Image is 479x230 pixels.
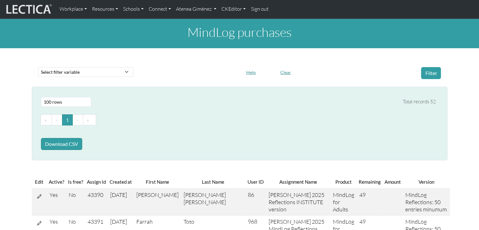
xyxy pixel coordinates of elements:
[5,3,52,15] img: lecticalive
[41,114,436,126] ul: Pagination
[181,175,245,188] th: Last Name
[357,175,383,188] th: Remaining
[69,191,83,198] div: No
[359,191,366,198] span: 49
[146,3,174,16] a: Connect
[174,3,219,16] a: Atenea Giménez
[266,175,330,188] th: Assignment Name
[403,188,450,216] td: MindLog Reflections: 50 entries minumum
[57,3,89,16] a: Workplace
[41,138,82,150] button: Download CSV
[245,188,266,216] td: 86
[403,175,450,188] th: Version
[108,188,134,216] td: [DATE]
[403,98,436,106] div: Total records 52
[421,67,441,79] button: Filter
[248,3,271,16] a: Sign out
[277,67,294,77] button: Clear
[181,188,245,216] td: [PERSON_NAME] [PERSON_NAME]
[134,175,181,188] th: First Name
[219,3,248,16] a: CKEditor
[47,175,66,188] th: Active?
[121,3,146,16] a: Schools
[85,188,108,216] td: 43390
[85,175,108,188] th: Assign Id
[62,114,73,126] button: Go to page 1
[330,175,357,188] th: Product
[32,175,47,188] th: Edit
[69,218,83,225] div: No
[359,218,366,225] span: 49
[245,175,266,188] th: User ID
[243,67,259,77] button: Help
[266,188,330,216] td: [PERSON_NAME] 2025 Reflections INSTITUTE version
[66,175,85,188] th: Is free?
[330,188,357,216] td: MindLog for Adults
[383,175,403,188] th: Amount
[134,188,181,216] td: [PERSON_NAME]
[89,3,121,16] a: Resources
[108,175,134,188] th: Created at
[243,68,259,75] a: Help
[49,191,64,198] div: Yes
[49,218,64,225] div: Yes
